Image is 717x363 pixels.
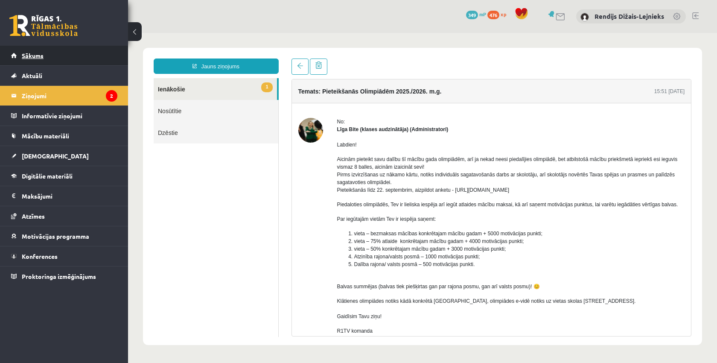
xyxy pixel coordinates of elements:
[170,85,195,110] img: Līga Bite (klases audzinātāja)
[466,11,478,19] span: 349
[11,106,117,126] a: Informatīvie ziņojumi
[580,13,589,21] img: Rendijs Dižais-Lejnieks
[226,197,557,205] li: vieta – bezmaksas mācības konkrētajam mācību gadam + 5000 motivācijas punkti;
[26,26,151,41] a: Jauns ziņojums
[26,89,150,111] a: Dzēstie
[22,172,73,180] span: Digitālie materiāli
[26,67,150,89] a: Nosūtītie
[22,186,117,206] legend: Maksājumi
[226,220,557,228] li: Atzinība rajona/valsts posmā – 1000 motivācijas punkti;
[22,252,58,260] span: Konferences
[466,11,486,18] a: 349 mP
[22,72,42,79] span: Aktuāli
[487,11,510,18] a: 476 xp
[209,108,557,116] p: Labdien!
[22,52,44,59] span: Sākums
[226,212,557,220] li: vieta – 50% konkrētajam mācību gadam + 3000 motivācijas punkti;
[22,132,69,140] span: Mācību materiāli
[11,66,117,85] a: Aktuāli
[11,86,117,105] a: Ziņojumi2
[11,226,117,246] a: Motivācijas programma
[22,106,117,126] legend: Informatīvie ziņojumi
[209,168,557,176] p: Piedaloties olimpiādēs, Tev ir lieliska iespēja arī iegūt atlaides mācību maksai, kā arī saņemt m...
[209,294,557,302] p: R1TV komanda
[22,212,45,220] span: Atzīmes
[11,206,117,226] a: Atzīmes
[209,85,557,93] div: No:
[106,90,117,102] i: 2
[209,123,557,161] p: Aicinām pieteikt savu dalību šī mācību gada olimpiādēm, arī ja nekad neesi piedalījies olimpiādē,...
[133,50,144,59] span: 1
[209,94,321,100] strong: Līga Bite (klases audzinātāja) (Administratori)
[501,11,506,18] span: xp
[595,12,664,20] a: Rendijs Dižais-Lejnieks
[226,205,557,212] li: vieta – 75% atlaide konkrētajam mācību gadam + 4000 motivācijas punkti;
[11,246,117,266] a: Konferences
[11,266,117,286] a: Proktoringa izmēģinājums
[226,228,557,235] li: Dalība rajona/ valsts posmā – 500 motivācijas punkti.
[11,126,117,146] a: Mācību materiāli
[11,46,117,65] a: Sākums
[209,182,557,190] p: Par iegūtajām vietām Tev ir iespēja saņemt:
[26,45,149,67] a: 1Ienākošie
[22,272,96,280] span: Proktoringa izmēģinājums
[526,55,557,62] div: 15:51 [DATE]
[479,11,486,18] span: mP
[11,186,117,206] a: Maksājumi
[22,232,89,240] span: Motivācijas programma
[11,146,117,166] a: [DEMOGRAPHIC_DATA]
[170,55,314,62] h4: Temats: Pieteikšanās Olimpiādēm 2025./2026. m.g.
[11,166,117,186] a: Digitālie materiāli
[22,86,117,105] legend: Ziņojumi
[209,250,557,258] p: Balvas summējas (balvas tiek piešķirtas gan par rajona posmu, gan arī valsts posmu)! 😊
[9,15,78,36] a: Rīgas 1. Tālmācības vidusskola
[22,152,89,160] span: [DEMOGRAPHIC_DATA]
[209,264,557,287] p: Klātienes olimpiādes notiks kādā konkrētā [GEOGRAPHIC_DATA], olimpiādes e-vidē notiks uz vietas s...
[487,11,499,19] span: 476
